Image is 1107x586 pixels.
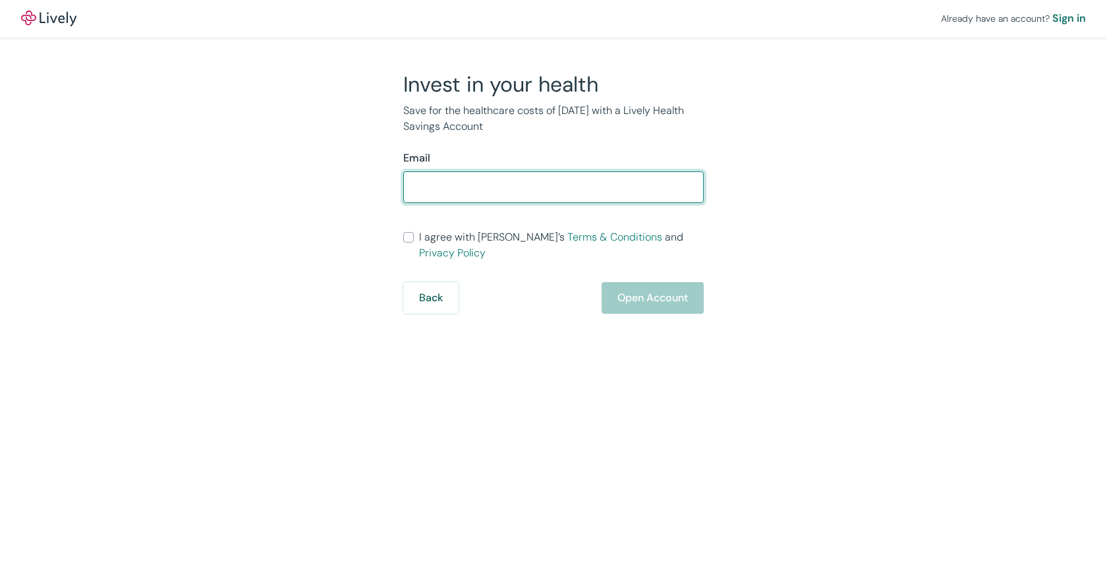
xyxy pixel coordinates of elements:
[403,282,459,314] button: Back
[403,150,430,166] label: Email
[567,230,662,244] a: Terms & Conditions
[1052,11,1086,26] a: Sign in
[419,229,704,261] span: I agree with [PERSON_NAME]’s and
[403,103,704,134] p: Save for the healthcare costs of [DATE] with a Lively Health Savings Account
[21,11,76,26] img: Lively
[403,71,704,98] h2: Invest in your health
[941,11,1086,26] div: Already have an account?
[21,11,76,26] a: LivelyLively
[419,246,486,260] a: Privacy Policy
